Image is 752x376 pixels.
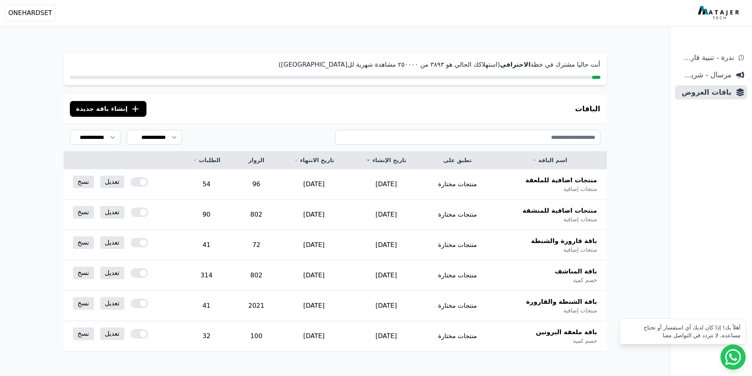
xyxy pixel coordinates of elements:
[563,246,597,254] span: منتجات إضافية
[188,156,225,164] a: الطلبات
[278,230,350,260] td: [DATE]
[178,200,235,230] td: 90
[698,6,741,20] img: MatajerTech Logo
[278,260,350,291] td: [DATE]
[100,327,124,340] a: تعديل
[526,297,597,307] span: باقة الشنطة والقارورة
[536,327,597,337] span: باقة ملعقة البروتين
[70,101,147,117] button: إنشاء باقة جديدة
[500,61,531,68] strong: الاحترافي
[287,156,341,164] a: تاريخ الانتهاء
[350,169,422,200] td: [DATE]
[573,276,597,284] span: خصم كمية
[73,176,94,188] a: نسخ
[235,152,278,169] th: الزوار
[178,169,235,200] td: 54
[235,321,278,352] td: 100
[278,321,350,352] td: [DATE]
[73,267,94,279] a: نسخ
[178,260,235,291] td: 314
[523,206,597,215] span: منتجات اضافية للمنشفة
[422,200,493,230] td: منتجات مختارة
[525,176,597,185] span: منتجات اضافية للملعقة
[563,307,597,314] span: منتجات إضافية
[278,291,350,321] td: [DATE]
[178,291,235,321] td: 41
[422,321,493,352] td: منتجات مختارة
[350,321,422,352] td: [DATE]
[563,215,597,223] span: منتجات إضافية
[422,291,493,321] td: منتجات مختارة
[555,267,597,276] span: باقة المناشف
[422,152,493,169] th: تطبق على
[70,60,600,69] p: أنت حاليا مشترك في خطة (استهلاكك الحالي هو ۳٨٩۳ من ٢٥۰۰۰۰ مشاهدة شهرية لل[GEOGRAPHIC_DATA])
[73,327,94,340] a: نسخ
[278,169,350,200] td: [DATE]
[73,206,94,219] a: نسخ
[678,87,731,98] span: باقات العروض
[100,297,124,310] a: تعديل
[360,156,413,164] a: تاريخ الإنشاء
[76,104,128,114] span: إنشاء باقة جديدة
[422,169,493,200] td: منتجات مختارة
[178,321,235,352] td: 32
[73,297,94,310] a: نسخ
[100,267,124,279] a: تعديل
[178,230,235,260] td: 41
[350,291,422,321] td: [DATE]
[422,260,493,291] td: منتجات مختارة
[278,200,350,230] td: [DATE]
[563,185,597,193] span: منتجات إضافية
[573,337,597,345] span: خصم كمية
[235,291,278,321] td: 2021
[422,230,493,260] td: منتجات مختارة
[350,230,422,260] td: [DATE]
[235,169,278,200] td: 96
[531,236,597,246] span: باقة قارورة والشنطة
[235,230,278,260] td: 72
[350,260,422,291] td: [DATE]
[100,236,124,249] a: تعديل
[575,103,600,114] h3: الباقات
[73,236,94,249] a: نسخ
[350,200,422,230] td: [DATE]
[235,260,278,291] td: 802
[502,156,597,164] a: اسم الباقة
[100,206,124,219] a: تعديل
[678,69,731,80] span: مرسال - شريط دعاية
[624,324,741,339] div: أهلاً بك! إذا كان لديك أي استفسار أو تحتاج مساعدة، لا تتردد في التواصل معنا
[100,176,124,188] a: تعديل
[678,52,734,63] span: ندرة - تنبية قارب علي النفاذ
[5,5,56,21] button: ONEHARDSET
[235,200,278,230] td: 802
[8,8,52,18] span: ONEHARDSET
